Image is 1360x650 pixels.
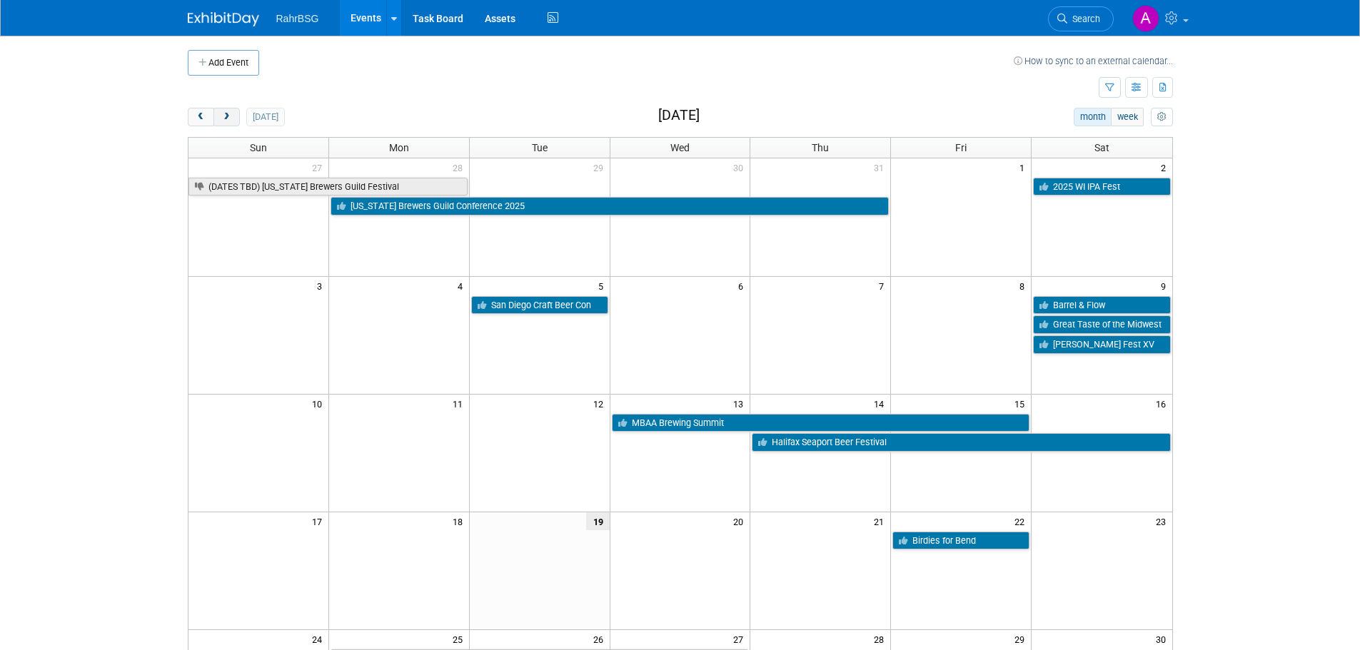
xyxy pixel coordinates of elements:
[311,512,328,530] span: 17
[586,512,610,530] span: 19
[812,142,829,153] span: Thu
[752,433,1170,452] a: Halifax Seaport Beer Festival
[389,142,409,153] span: Mon
[592,630,610,648] span: 26
[658,108,700,123] h2: [DATE]
[732,158,750,176] span: 30
[1033,335,1170,354] a: [PERSON_NAME] Fest XV
[532,142,548,153] span: Tue
[213,108,240,126] button: next
[311,630,328,648] span: 24
[1013,630,1031,648] span: 29
[955,142,967,153] span: Fri
[1157,113,1167,122] i: Personalize Calendar
[732,395,750,412] span: 13
[892,532,1029,550] a: Birdies for Bend
[1154,512,1172,530] span: 23
[1018,158,1031,176] span: 1
[188,50,259,76] button: Add Event
[1094,142,1109,153] span: Sat
[1074,108,1112,126] button: month
[670,142,690,153] span: Wed
[872,512,890,530] span: 21
[331,197,889,215] a: [US_STATE] Brewers Guild Conference 2025
[276,13,319,24] span: RahrBSG
[188,178,468,196] a: (DATES TBD) [US_STATE] Brewers Guild Festival
[612,414,1030,432] a: MBAA Brewing Summit
[451,395,469,412] span: 11
[592,395,610,412] span: 12
[1033,178,1170,196] a: 2025 WI IPA Fest
[451,630,469,648] span: 25
[1067,14,1100,24] span: Search
[597,277,610,295] span: 5
[1132,5,1159,32] img: Ashley Grotewold
[1151,108,1172,126] button: myCustomButton
[1013,512,1031,530] span: 22
[471,296,608,315] a: San Diego Craft Beer Con
[1033,296,1170,315] a: Barrel & Flow
[1154,630,1172,648] span: 30
[872,158,890,176] span: 31
[592,158,610,176] span: 29
[456,277,469,295] span: 4
[1048,6,1114,31] a: Search
[311,158,328,176] span: 27
[1018,277,1031,295] span: 8
[188,108,214,126] button: prev
[872,395,890,412] span: 14
[872,630,890,648] span: 28
[1013,395,1031,412] span: 15
[246,108,284,126] button: [DATE]
[1159,158,1172,176] span: 2
[732,630,750,648] span: 27
[1033,315,1170,334] a: Great Taste of the Midwest
[451,512,469,530] span: 18
[877,277,890,295] span: 7
[1159,277,1172,295] span: 9
[1111,108,1144,126] button: week
[1014,56,1173,66] a: How to sync to an external calendar...
[451,158,469,176] span: 28
[316,277,328,295] span: 3
[1154,395,1172,412] span: 16
[732,512,750,530] span: 20
[737,277,750,295] span: 6
[188,12,259,26] img: ExhibitDay
[250,142,267,153] span: Sun
[311,395,328,412] span: 10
